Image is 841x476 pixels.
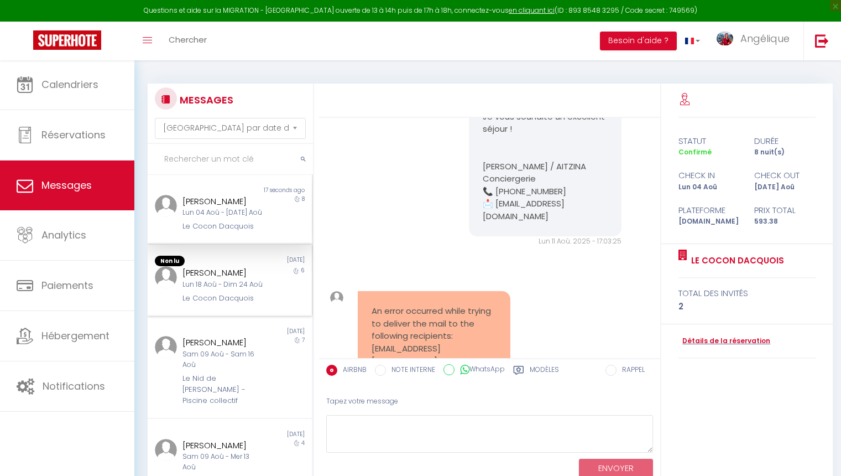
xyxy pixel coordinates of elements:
[155,256,185,267] span: Non lu
[182,195,264,208] div: [PERSON_NAME]
[302,336,305,344] span: 7
[155,195,177,217] img: ...
[708,22,803,60] a: ... Angélique
[747,134,823,148] div: durée
[302,195,305,203] span: 8
[330,291,343,304] img: ...
[530,365,559,379] label: Modèles
[182,336,264,349] div: [PERSON_NAME]
[155,336,177,358] img: ...
[229,327,311,336] div: [DATE]
[600,32,677,50] button: Besoin d'aide ?
[372,305,497,368] pre: An error occurred while trying to deliver the mail to the following recipients: [EMAIL_ADDRESS][D...
[33,30,101,50] img: Super Booking
[155,266,177,288] img: ...
[747,182,823,193] div: [DATE] Aoû
[747,169,823,182] div: check out
[177,87,233,112] h3: MESSAGES
[337,365,367,377] label: AIRBNB
[182,439,264,452] div: [PERSON_NAME]
[182,280,264,290] div: Lun 18 Aoû - Dim 24 Aoû
[169,34,207,45] span: Chercher
[9,4,42,38] button: Open LiveChat chat widget
[229,430,311,439] div: [DATE]
[182,349,264,370] div: Sam 09 Aoû - Sam 16 Aoû
[671,216,747,227] div: [DOMAIN_NAME]
[182,452,264,473] div: Sam 09 Aoû - Mer 13 Aoû
[182,208,264,218] div: Lun 04 Aoû - [DATE] Aoû
[509,6,555,15] a: en cliquant ici
[41,128,106,142] span: Réservations
[326,388,653,415] div: Tapez votre message
[678,287,816,300] div: total des invités
[160,22,215,60] a: Chercher
[41,178,92,192] span: Messages
[717,32,733,45] img: ...
[301,266,305,275] span: 6
[671,169,747,182] div: check in
[229,256,311,267] div: [DATE]
[229,186,311,195] div: 17 seconds ago
[155,439,177,461] img: ...
[678,336,770,346] a: Détails de la réservation
[455,364,505,376] label: WhatsApp
[41,329,109,343] span: Hébergement
[747,147,823,158] div: 8 nuit(s)
[671,204,747,217] div: Plateforme
[671,134,747,148] div: statut
[148,144,313,175] input: Rechercher un mot clé
[301,439,305,447] span: 4
[41,228,86,242] span: Analytics
[671,182,747,193] div: Lun 04 Aoû
[182,373,264,407] div: Le Nid de [PERSON_NAME] - Piscine collectif
[747,204,823,217] div: Prix total
[687,254,784,267] a: Le Cocon Dacquois
[182,266,264,280] div: [PERSON_NAME]
[678,147,712,157] span: Confirmé
[469,236,621,247] div: Lun 11 Aoû. 2025 - 17:03:25
[41,278,93,292] span: Paiements
[182,293,264,304] div: Le Cocon Dacquois
[617,365,645,377] label: RAPPEL
[43,379,105,393] span: Notifications
[747,216,823,227] div: 593.38
[740,32,790,45] span: Angélique
[182,221,264,232] div: Le Cocon Dacquois
[678,300,816,313] div: 2
[386,365,435,377] label: NOTE INTERNE
[815,34,829,48] img: logout
[41,77,98,91] span: Calendriers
